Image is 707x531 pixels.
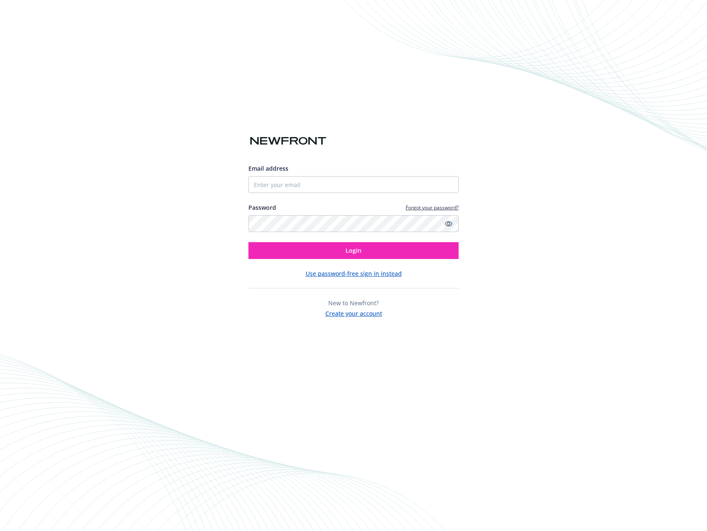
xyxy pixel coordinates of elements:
[325,307,382,318] button: Create your account
[248,215,459,232] input: Enter your password
[443,219,454,229] a: Show password
[248,176,459,193] input: Enter your email
[248,164,288,172] span: Email address
[248,134,328,148] img: Newfront logo
[346,246,361,254] span: Login
[328,299,379,307] span: New to Newfront?
[306,269,402,278] button: Use password-free sign in instead
[406,204,459,211] a: Forgot your password?
[248,203,276,212] label: Password
[248,242,459,259] button: Login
